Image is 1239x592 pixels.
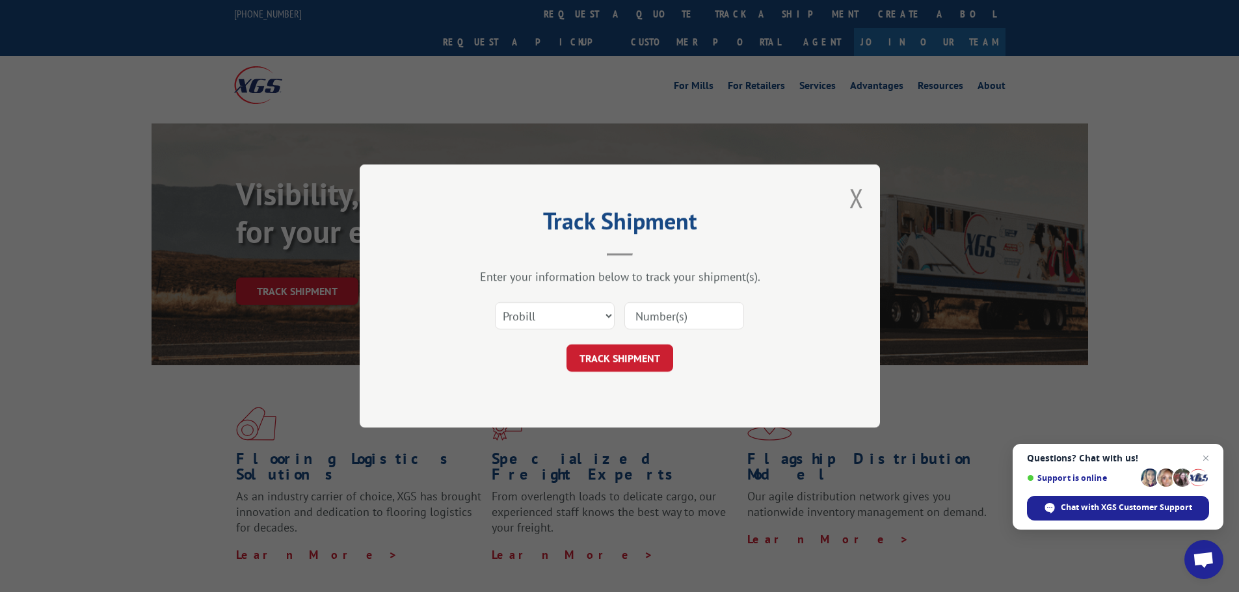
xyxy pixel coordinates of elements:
button: TRACK SHIPMENT [566,344,673,372]
span: Close chat [1198,450,1214,466]
div: Open chat [1184,540,1223,579]
div: Enter your information below to track your shipment(s). [425,269,815,284]
span: Support is online [1027,473,1136,483]
span: Questions? Chat with us! [1027,453,1209,463]
button: Close modal [849,181,864,215]
div: Chat with XGS Customer Support [1027,496,1209,521]
span: Chat with XGS Customer Support [1061,502,1192,513]
h2: Track Shipment [425,212,815,237]
input: Number(s) [624,302,744,329]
